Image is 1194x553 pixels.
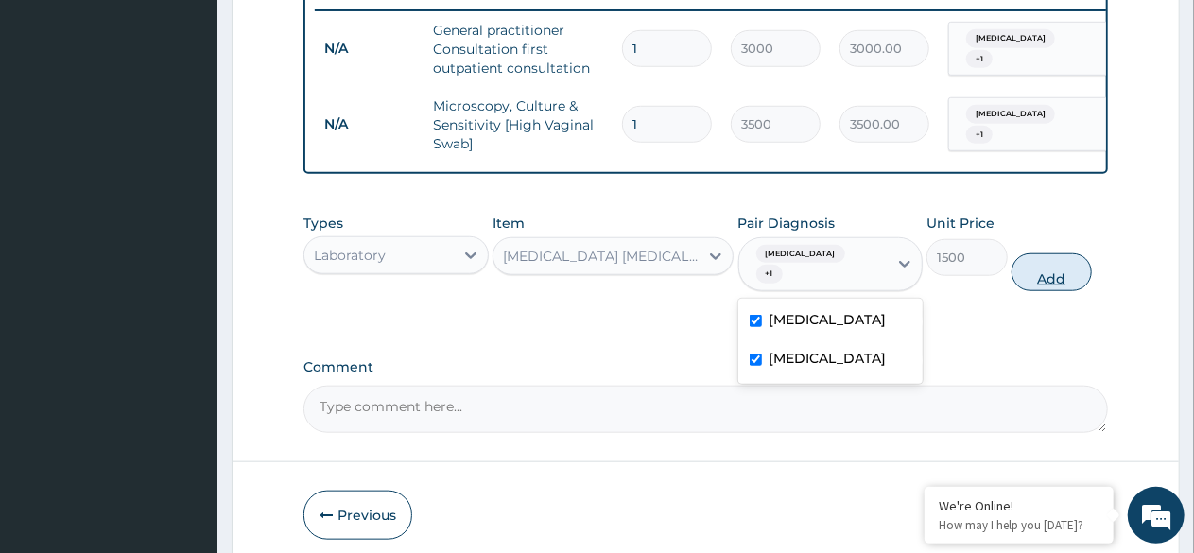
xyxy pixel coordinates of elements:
td: N/A [315,107,424,142]
label: Item [493,214,525,233]
p: How may I help you today? [939,517,1099,533]
span: [MEDICAL_DATA] [966,105,1055,124]
td: N/A [315,31,424,66]
div: [MEDICAL_DATA] [MEDICAL_DATA] (MP) RDT [503,247,701,266]
div: Minimize live chat window [310,9,355,55]
label: Pair Diagnosis [738,214,836,233]
td: Microscopy, Culture & Sensitivity [High Vaginal Swab] [424,87,613,163]
div: Laboratory [314,246,386,265]
span: + 1 [756,265,783,284]
span: + 1 [966,126,993,145]
textarea: Type your message and hit 'Enter' [9,359,360,425]
label: Unit Price [926,214,995,233]
button: Add [1012,253,1092,291]
button: Previous [303,491,412,540]
img: d_794563401_company_1708531726252_794563401 [35,95,77,142]
label: [MEDICAL_DATA] [770,310,887,329]
label: [MEDICAL_DATA] [770,349,887,368]
label: Types [303,216,343,232]
span: [MEDICAL_DATA] [966,29,1055,48]
span: [MEDICAL_DATA] [756,245,845,264]
label: Comment [303,359,1108,375]
span: We're online! [110,160,261,351]
div: Chat with us now [98,106,318,130]
div: We're Online! [939,497,1099,514]
td: General practitioner Consultation first outpatient consultation [424,11,613,87]
span: + 1 [966,50,993,69]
